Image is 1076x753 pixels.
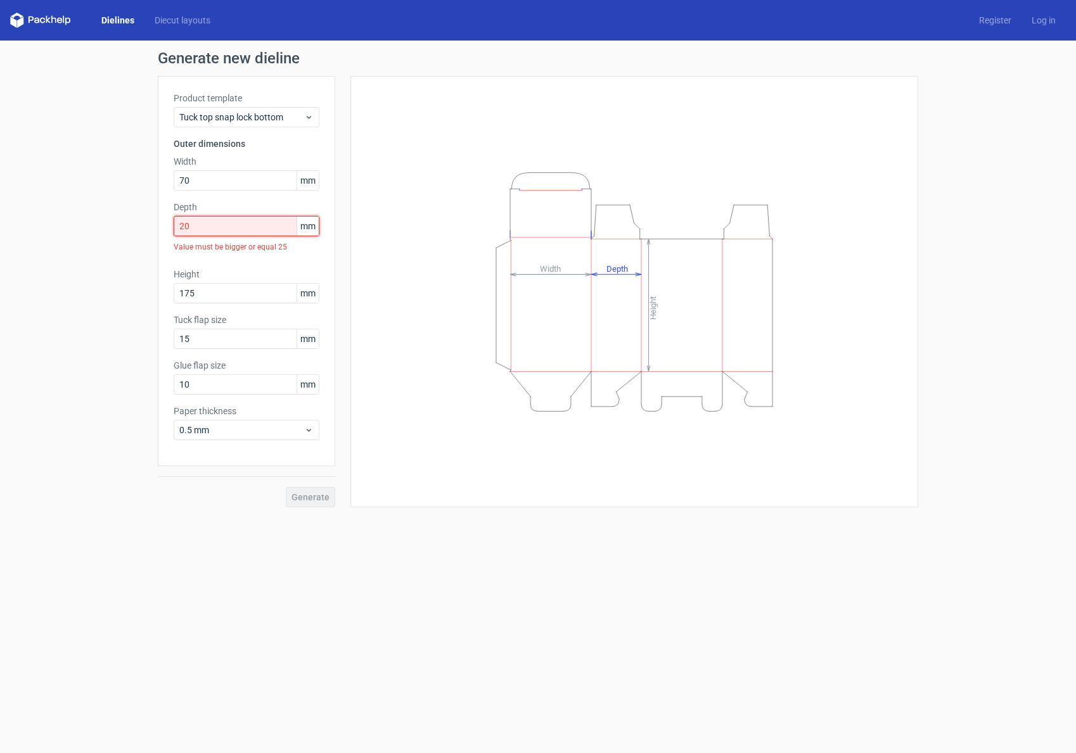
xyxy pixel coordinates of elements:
[174,201,319,213] label: Depth
[540,263,561,273] tspan: Width
[297,375,319,394] span: mm
[174,155,319,168] label: Width
[144,14,221,27] a: Diecut layouts
[606,263,628,273] tspan: Depth
[174,405,319,417] label: Paper thickness
[297,284,319,303] span: mm
[91,14,144,27] a: Dielines
[174,137,319,150] h3: Outer dimensions
[648,296,658,319] tspan: Height
[969,14,1022,27] a: Register
[1022,14,1066,27] a: Log in
[158,51,918,66] h1: Generate new dieline
[174,92,319,104] label: Product template
[297,171,319,190] span: mm
[297,217,319,236] span: mm
[174,359,319,372] label: Glue flap size
[174,268,319,281] label: Height
[297,329,319,348] span: mm
[179,424,304,436] span: 0.5 mm
[174,236,319,258] div: Value must be bigger or equal 25
[179,111,304,123] span: Tuck top snap lock bottom
[174,313,319,326] label: Tuck flap size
